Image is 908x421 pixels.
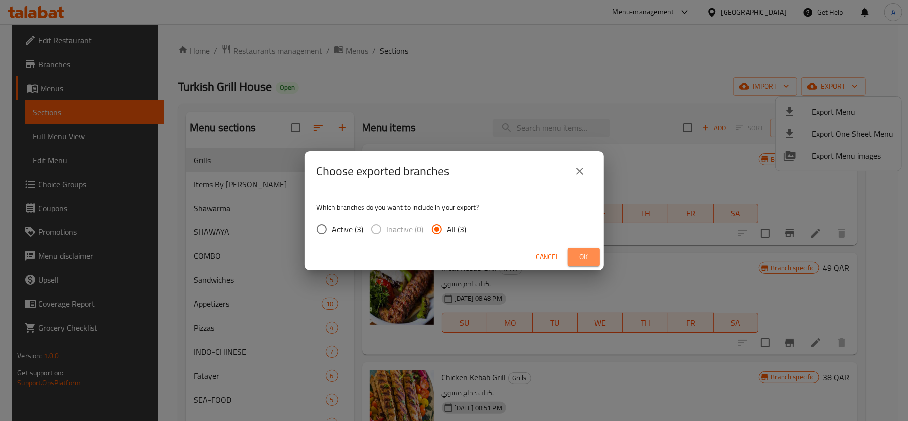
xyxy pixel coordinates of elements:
span: Inactive (0) [387,223,424,235]
p: Which branches do you want to include in your export? [317,202,592,212]
h2: Choose exported branches [317,163,450,179]
button: close [568,159,592,183]
span: Cancel [536,251,560,263]
span: Ok [576,251,592,263]
span: All (3) [447,223,467,235]
span: Active (3) [332,223,363,235]
button: Cancel [532,248,564,266]
button: Ok [568,248,600,266]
